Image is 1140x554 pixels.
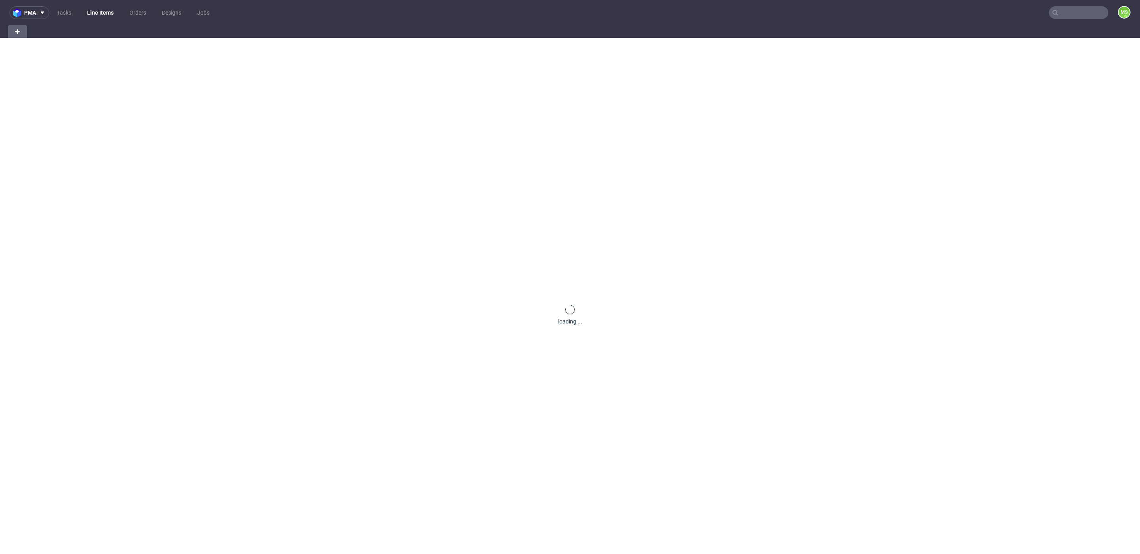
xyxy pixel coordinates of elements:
a: Orders [125,6,151,19]
figcaption: MS [1119,7,1130,18]
a: Designs [157,6,186,19]
a: Tasks [52,6,76,19]
button: pma [9,6,49,19]
a: Jobs [192,6,214,19]
img: logo [13,8,24,17]
span: pma [24,10,36,15]
div: loading ... [558,318,582,325]
a: Line Items [82,6,118,19]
